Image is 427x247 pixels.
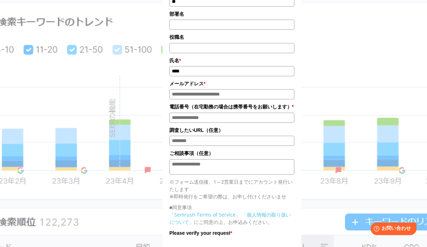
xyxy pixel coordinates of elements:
[169,103,295,111] label: 電話番号（在宅勤務の場合は携帯番号をお願いします）
[169,204,295,211] p: ■同意事項
[169,57,295,64] label: 氏名
[169,178,295,200] p: ※フォーム送信後、1～2営業日までにアカウント発行いたします ※即時発行をご希望の際は、お申し付けくださいませ
[169,126,295,134] label: 調査したいURL（任意）
[169,229,295,237] label: Please verify your request
[169,211,295,226] p: にご同意の上、お申込みください。
[169,80,295,87] label: メールアドレス
[169,211,291,225] a: 「個人情報の取り扱いについて」
[169,211,240,218] a: 「Semrush Terms of Service」
[365,220,419,239] iframe: Help widget launcher
[169,33,295,41] label: 役職名
[169,149,295,157] label: ご相談事項（任意）
[169,10,295,18] label: 部署名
